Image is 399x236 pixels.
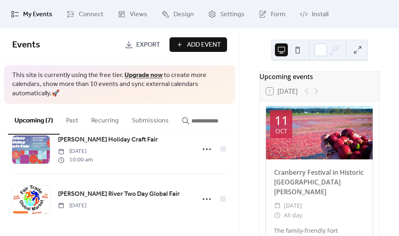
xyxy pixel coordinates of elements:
span: Form [271,10,285,19]
a: Install [294,3,335,25]
a: Form [253,3,292,25]
div: ​ [274,201,281,210]
a: Settings [202,3,251,25]
span: All day [284,210,302,220]
span: Export [136,40,160,50]
button: Recurring [85,104,125,134]
span: Connect [79,10,103,19]
a: Connect [60,3,109,25]
div: Oct [275,128,287,134]
div: 11 [275,114,288,127]
span: This site is currently using the free tier. to create more calendars, show more than 10 events an... [12,71,227,98]
span: Add Event [187,40,221,50]
a: [PERSON_NAME] Holiday Craft Fair [58,135,158,145]
span: Install [312,10,328,19]
div: ​ [274,210,281,220]
span: [DATE] [58,202,86,210]
a: Upgrade now [124,69,163,82]
span: Design [174,10,194,19]
span: Events [12,36,40,54]
span: Views [130,10,147,19]
button: Submissions [125,104,175,134]
span: [DATE] [58,147,93,156]
span: 10:00 am [58,156,93,164]
span: Settings [220,10,245,19]
button: Add Event [169,37,227,52]
a: [PERSON_NAME] River Two Day Global Fair [58,189,180,200]
a: Export [119,37,166,52]
span: [DATE] [284,201,302,210]
div: Cranberry Festival in Historic [GEOGRAPHIC_DATA][PERSON_NAME] [266,167,373,197]
span: My Events [23,10,52,19]
button: Past [60,104,85,134]
div: Upcoming events [260,72,379,82]
a: Views [112,3,153,25]
a: Design [155,3,200,25]
a: My Events [5,3,58,25]
button: Upcoming (7) [8,104,60,135]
